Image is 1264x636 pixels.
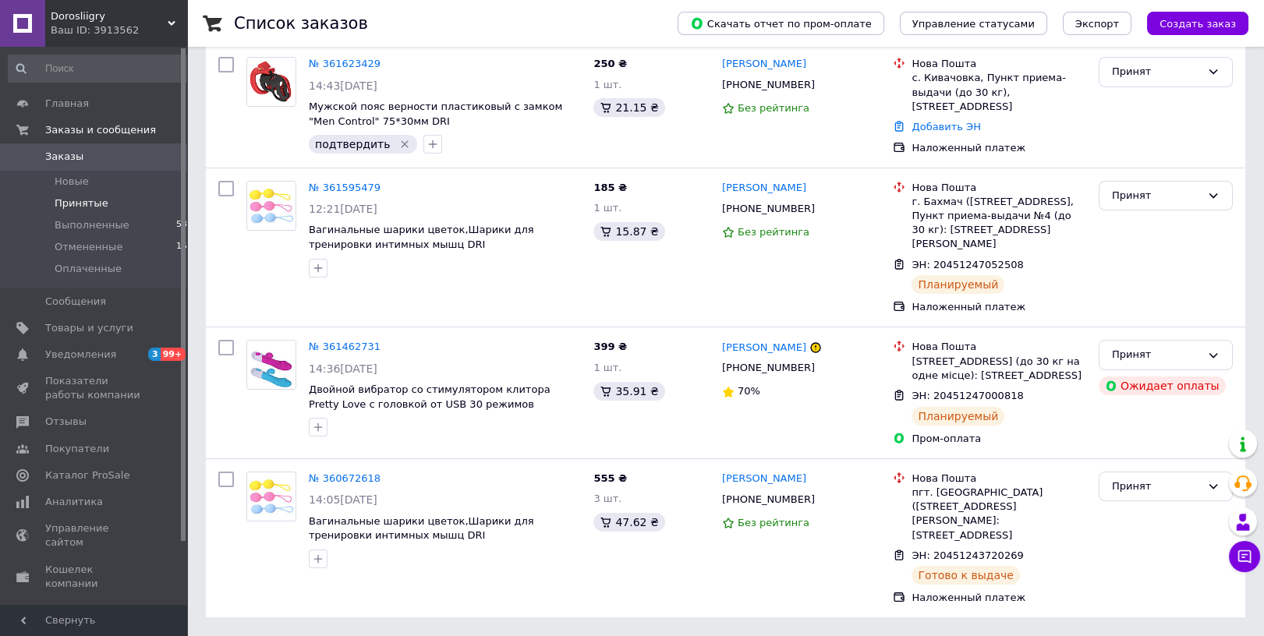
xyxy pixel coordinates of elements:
span: Кошелек компании [45,563,144,591]
div: Наложенный платеж [912,591,1085,605]
a: № 361623429 [309,58,381,69]
span: Без рейтинга [738,226,809,238]
span: Товары и услуги [45,321,133,335]
div: Планируемый [912,275,1004,294]
button: Скачать отчет по пром-оплате [678,12,884,35]
div: Принят [1112,479,1201,495]
span: Управление статусами [912,18,1035,30]
div: с. Кивачовка, Пункт приема-выдачи (до 30 кг), [STREET_ADDRESS] [912,71,1085,114]
div: 21.15 ₴ [593,98,664,117]
div: [PHONE_NUMBER] [719,358,818,378]
span: 70% [738,385,760,397]
span: Экспорт [1075,18,1119,30]
span: Выполненные [55,218,129,232]
span: Каталог ProSale [45,468,129,482]
div: Готово к выдаче [912,566,1019,585]
span: 12:21[DATE] [309,203,377,215]
span: Dorosliigry [51,9,168,23]
img: Фото товару [247,58,296,106]
a: [PERSON_NAME] [722,472,806,486]
span: 99+ [161,348,186,361]
span: 1 шт. [593,79,621,90]
input: Поиск [8,55,194,83]
span: 14:05[DATE] [309,493,377,506]
button: Управление статусами [900,12,1047,35]
span: 159 [176,240,193,254]
div: Планируемый [912,407,1004,426]
span: 535 [176,218,193,232]
img: Фото товару [247,472,296,521]
span: Отзывы [45,415,87,429]
span: Заказы [45,150,83,164]
button: Чат с покупателем [1229,541,1260,572]
a: Мужской пояс верности пластиковый с замком "Men Control" 75*30мм DRI [309,101,562,127]
a: [PERSON_NAME] [722,341,806,355]
span: Главная [45,97,89,111]
span: Заказы и сообщения [45,123,156,137]
span: Без рейтинга [738,102,809,114]
span: Новые [55,175,89,189]
a: № 361595479 [309,182,381,193]
div: 15.87 ₴ [593,222,664,241]
span: Отмененные [55,240,122,254]
img: Фото товару [247,341,296,389]
a: № 360672618 [309,472,381,484]
span: Маркет [45,603,85,617]
a: [PERSON_NAME] [722,181,806,196]
a: Вагинальные шарики цветок,Шарики для тренировки интимных мышц DRI [309,224,534,250]
span: 399 ₴ [593,341,627,352]
a: Двойной вибратор со стимулятором клитора Pretty Love с головкой от USB 30 режимов вибрации DRI [309,383,551,424]
div: [PHONE_NUMBER] [719,489,818,510]
span: 3 шт. [593,493,621,504]
span: Сообщения [45,295,106,309]
a: № 361462731 [309,341,381,352]
div: Наложенный платеж [912,300,1085,314]
span: 14:36[DATE] [309,362,377,375]
div: Пром-оплата [912,432,1085,446]
span: Без рейтинга [738,517,809,528]
span: 555 ₴ [593,472,627,484]
span: Скачать отчет по пром-оплате [690,16,872,30]
svg: Удалить метку [398,138,411,150]
div: Нова Пошта [912,472,1085,486]
div: г. Бахмач ([STREET_ADDRESS], Пункт приема-выдачи №4 (до 30 кг): [STREET_ADDRESS][PERSON_NAME] [912,195,1085,252]
div: Ожидает оплаты [1099,376,1226,395]
div: [STREET_ADDRESS] (до 30 кг на одне місце): [STREET_ADDRESS] [912,355,1085,383]
span: ЭН: 20451243720269 [912,549,1023,561]
span: Уведомления [45,348,116,362]
span: ЭН: 20451247000818 [912,390,1023,401]
a: Фото товару [246,57,296,107]
a: Добавить ЭН [912,121,980,132]
div: 35.91 ₴ [593,382,664,401]
div: Принят [1112,64,1201,80]
img: Фото товару [247,182,296,230]
a: [PERSON_NAME] [722,57,806,72]
div: Ваш ID: 3913562 [51,23,187,37]
a: Фото товару [246,472,296,521]
a: Вагинальные шарики цветок,Шарики для тренировки интимных мышц DRI [309,515,534,542]
div: [PHONE_NUMBER] [719,75,818,95]
span: Показатели работы компании [45,374,144,402]
a: Создать заказ [1131,17,1248,29]
span: 3 [148,348,161,361]
span: 1 шт. [593,202,621,214]
div: 47.62 ₴ [593,513,664,532]
div: Нова Пошта [912,340,1085,354]
h1: Список заказов [234,14,368,33]
div: Принят [1112,347,1201,363]
span: Создать заказ [1160,18,1236,30]
a: Фото товару [246,340,296,390]
button: Экспорт [1063,12,1131,35]
a: Фото товару [246,181,296,231]
span: Аналитика [45,495,103,509]
button: Создать заказ [1147,12,1248,35]
div: Нова Пошта [912,181,1085,195]
span: 185 ₴ [593,182,627,193]
span: ЭН: 20451247052508 [912,259,1023,270]
span: Управление сайтом [45,521,144,549]
span: 14:43[DATE] [309,79,377,92]
span: 1 шт. [593,362,621,373]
